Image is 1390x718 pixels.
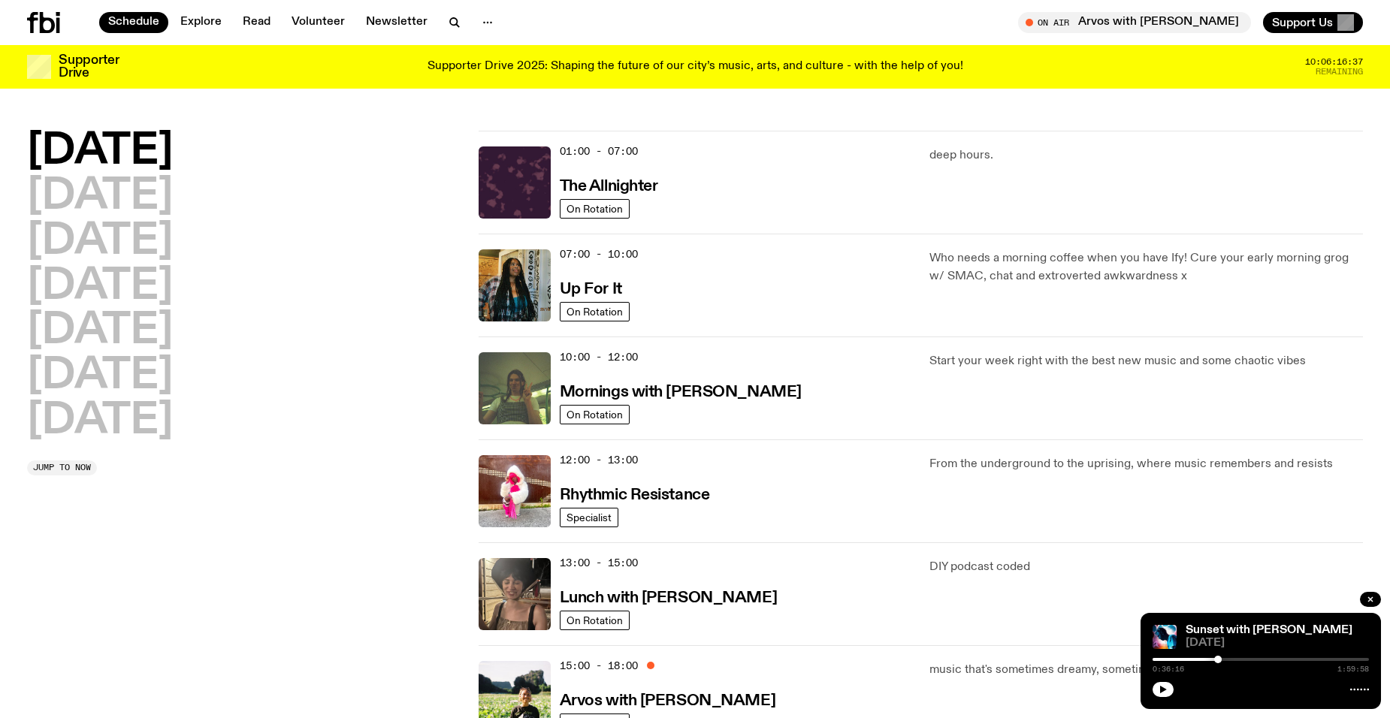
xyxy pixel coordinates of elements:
[479,249,551,321] img: Ify - a Brown Skin girl with black braided twists, looking up to the side with her tongue stickin...
[929,661,1363,679] p: music that's sometimes dreamy, sometimes fast, but always good!
[560,587,777,606] a: Lunch with [PERSON_NAME]
[560,659,638,673] span: 15:00 - 18:00
[1186,638,1369,649] span: [DATE]
[567,203,623,214] span: On Rotation
[27,460,97,475] button: Jump to now
[560,199,630,219] a: On Rotation
[1186,624,1352,636] a: Sunset with [PERSON_NAME]
[567,511,612,523] span: Specialist
[560,144,638,158] span: 01:00 - 07:00
[27,310,173,352] button: [DATE]
[27,176,173,218] button: [DATE]
[560,693,775,709] h3: Arvos with [PERSON_NAME]
[27,355,173,397] button: [DATE]
[479,455,551,527] img: Attu crouches on gravel in front of a brown wall. They are wearing a white fur coat with a hood, ...
[560,453,638,467] span: 12:00 - 13:00
[27,400,173,442] button: [DATE]
[171,12,231,33] a: Explore
[567,614,623,626] span: On Rotation
[560,247,638,261] span: 07:00 - 10:00
[99,12,168,33] a: Schedule
[1263,12,1363,33] button: Support Us
[560,279,622,297] a: Up For It
[1337,665,1369,673] span: 1:59:58
[560,484,710,503] a: Rhythmic Resistance
[560,556,638,570] span: 13:00 - 15:00
[929,558,1363,576] p: DIY podcast coded
[560,176,658,195] a: The Allnighter
[428,60,963,74] p: Supporter Drive 2025: Shaping the future of our city’s music, arts, and culture - with the help o...
[560,508,618,527] a: Specialist
[567,409,623,420] span: On Rotation
[33,463,91,472] span: Jump to now
[929,352,1363,370] p: Start your week right with the best new music and some chaotic vibes
[560,590,777,606] h3: Lunch with [PERSON_NAME]
[479,352,551,424] img: Jim Kretschmer in a really cute outfit with cute braids, standing on a train holding up a peace s...
[560,179,658,195] h3: The Allnighter
[560,385,802,400] h3: Mornings with [PERSON_NAME]
[929,249,1363,285] p: Who needs a morning coffee when you have Ify! Cure your early morning grog w/ SMAC, chat and extr...
[27,266,173,308] button: [DATE]
[929,455,1363,473] p: From the underground to the uprising, where music remembers and resists
[560,382,802,400] a: Mornings with [PERSON_NAME]
[1153,665,1184,673] span: 0:36:16
[1316,68,1363,76] span: Remaining
[1272,16,1333,29] span: Support Us
[560,282,622,297] h3: Up For It
[560,405,630,424] a: On Rotation
[1018,12,1251,33] button: On AirArvos with [PERSON_NAME]
[560,487,710,503] h3: Rhythmic Resistance
[27,131,173,173] button: [DATE]
[1153,625,1177,649] img: Simon Caldwell stands side on, looking downwards. He has headphones on. Behind him is a brightly ...
[567,306,623,317] span: On Rotation
[560,302,630,321] a: On Rotation
[357,12,437,33] a: Newsletter
[560,611,630,630] a: On Rotation
[59,54,119,80] h3: Supporter Drive
[1305,58,1363,66] span: 10:06:16:37
[560,350,638,364] span: 10:00 - 12:00
[560,690,775,709] a: Arvos with [PERSON_NAME]
[283,12,354,33] a: Volunteer
[234,12,280,33] a: Read
[27,221,173,263] button: [DATE]
[929,146,1363,164] p: deep hours.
